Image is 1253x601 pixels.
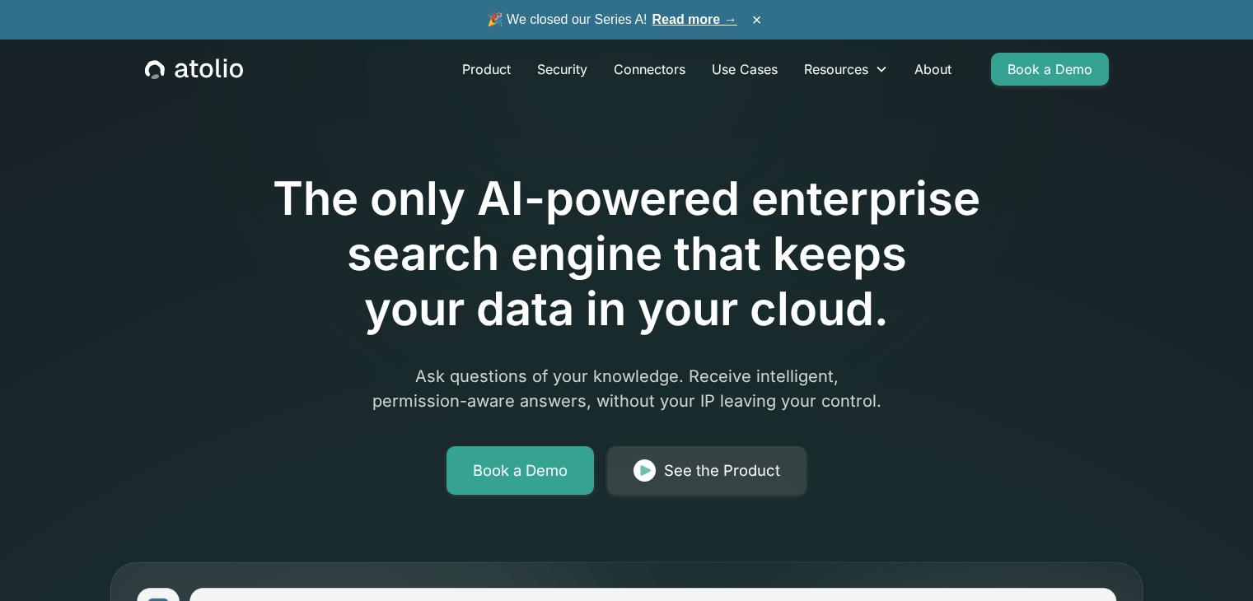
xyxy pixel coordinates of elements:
[145,58,243,80] a: home
[446,446,594,496] a: Book a Demo
[487,10,737,30] span: 🎉 We closed our Series A!
[652,12,737,26] a: Read more →
[804,59,868,79] div: Resources
[311,364,943,413] p: Ask questions of your knowledge. Receive intelligent, permission-aware answers, without your IP l...
[747,11,767,29] button: ×
[607,446,807,496] a: See the Product
[205,171,1049,338] h1: The only AI-powered enterprise search engine that keeps your data in your cloud.
[901,53,965,86] a: About
[991,53,1109,86] a: Book a Demo
[524,53,601,86] a: Security
[601,53,699,86] a: Connectors
[449,53,524,86] a: Product
[699,53,791,86] a: Use Cases
[791,53,901,86] div: Resources
[664,459,780,482] div: See the Product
